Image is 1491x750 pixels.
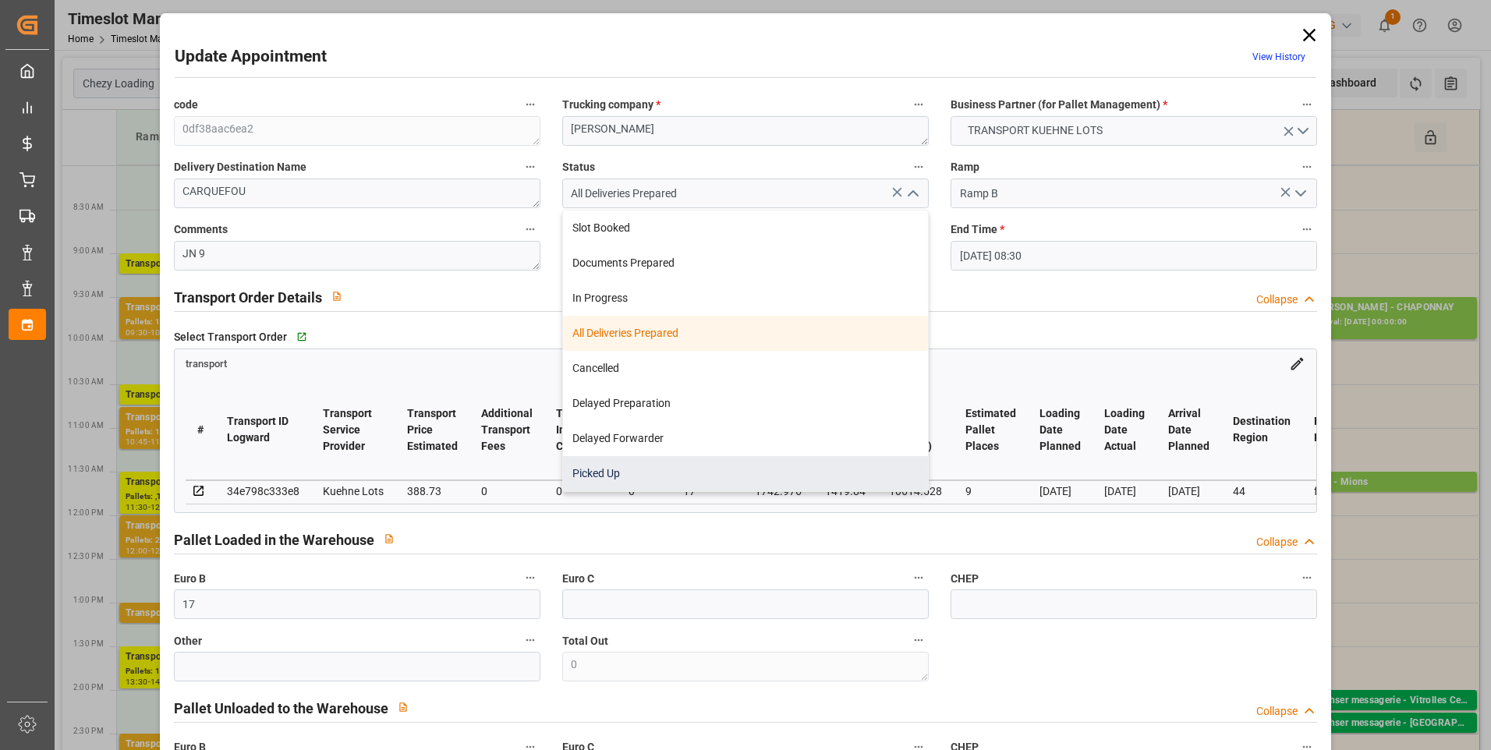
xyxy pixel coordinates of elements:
[562,633,608,649] span: Total Out
[174,698,388,719] h2: Pallet Unloaded to the Warehouse
[951,116,1317,146] button: open menu
[951,571,979,587] span: CHEP
[908,568,929,588] button: Euro C
[1288,182,1312,206] button: open menu
[174,529,374,550] h2: Pallet Loaded in the Warehouse
[562,571,594,587] span: Euro C
[563,210,928,246] div: Slot Booked
[1297,94,1317,115] button: Business Partner (for Pallet Management) *
[469,380,544,480] th: Additional Transport Fees
[174,97,198,113] span: code
[311,380,395,480] th: Transport Service Provider
[563,386,928,421] div: Delayed Preparation
[965,482,1016,501] div: 9
[322,281,352,311] button: View description
[174,329,287,345] span: Select Transport Order
[227,482,299,501] div: 34e798c333e8
[951,159,979,175] span: Ramp
[562,159,595,175] span: Status
[1093,380,1156,480] th: Loading Date Actual
[174,571,206,587] span: Euro B
[520,157,540,177] button: Delivery Destination Name
[908,630,929,650] button: Total Out
[900,182,923,206] button: close menu
[908,94,929,115] button: Trucking company *
[1156,380,1221,480] th: Arrival Date Planned
[481,482,533,501] div: 0
[388,692,418,722] button: View description
[323,482,384,501] div: Kuehne Lots
[951,221,1004,238] span: End Time
[1104,482,1145,501] div: [DATE]
[908,157,929,177] button: Status
[562,652,929,681] textarea: 0
[1314,482,1389,501] div: f67921328c2b
[520,568,540,588] button: Euro B
[520,94,540,115] button: code
[407,482,458,501] div: 388.73
[951,97,1167,113] span: Business Partner (for Pallet Management)
[1039,482,1081,501] div: [DATE]
[562,97,661,113] span: Trucking company
[1256,292,1298,308] div: Collapse
[186,380,215,480] th: #
[186,358,227,370] span: transport
[520,630,540,650] button: Other
[1028,380,1093,480] th: Loading Date Planned
[563,421,928,456] div: Delayed Forwarder
[1168,482,1209,501] div: [DATE]
[174,159,306,175] span: Delivery Destination Name
[395,380,469,480] th: Transport Price Estimated
[951,179,1317,208] input: Type to search/select
[563,316,928,351] div: All Deliveries Prepared
[1233,482,1291,501] div: 44
[374,524,404,554] button: View description
[562,179,929,208] input: Type to search/select
[954,380,1028,480] th: Estimated Pallet Places
[951,241,1317,271] input: DD-MM-YYYY HH:MM
[1297,568,1317,588] button: CHEP
[563,246,928,281] div: Documents Prepared
[174,633,202,649] span: Other
[174,287,322,308] h2: Transport Order Details
[1256,703,1298,720] div: Collapse
[520,219,540,239] button: Comments
[563,351,928,386] div: Cancelled
[174,241,540,271] textarea: JN 9
[215,380,311,480] th: Transport ID Logward
[1297,219,1317,239] button: End Time *
[174,221,228,238] span: Comments
[1252,51,1305,62] a: View History
[174,179,540,208] textarea: CARQUEFOU
[960,122,1110,139] span: TRANSPORT KUEHNE LOTS
[1302,380,1401,480] th: Recommended Rate Code
[186,356,227,369] a: transport
[1221,380,1302,480] th: Destination Region
[563,281,928,316] div: In Progress
[556,482,605,501] div: 0
[563,456,928,491] div: Picked Up
[175,44,327,69] h2: Update Appointment
[174,116,540,146] textarea: 0df38aac6ea2
[1256,534,1298,550] div: Collapse
[562,116,929,146] textarea: [PERSON_NAME]
[1297,157,1317,177] button: Ramp
[544,380,617,480] th: Total Insurance Cost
